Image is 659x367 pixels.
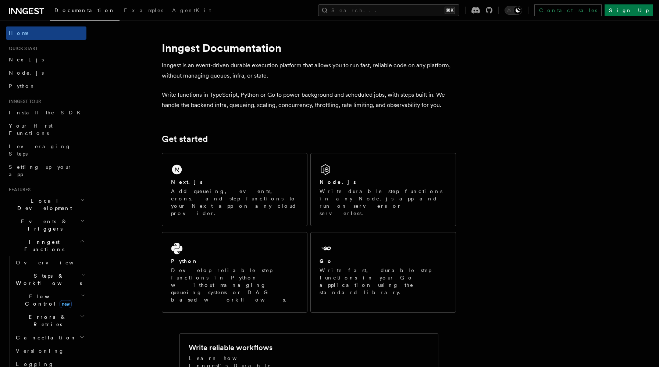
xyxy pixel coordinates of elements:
[6,99,41,104] span: Inngest tour
[6,160,86,181] a: Setting up your app
[9,164,72,177] span: Setting up your app
[9,110,85,115] span: Install the SDK
[6,26,86,40] a: Home
[13,272,82,287] span: Steps & Workflows
[6,238,79,253] span: Inngest Functions
[171,267,298,303] p: Develop reliable step functions in Python without managing queueing systems or DAG based workflows.
[124,7,163,13] span: Examples
[6,140,86,160] a: Leveraging Steps
[310,153,456,226] a: Node.jsWrite durable step functions in any Node.js app and run on servers or serverless.
[162,60,456,81] p: Inngest is an event-driven durable execution platform that allows you to run fast, reliable code ...
[6,79,86,93] a: Python
[6,194,86,215] button: Local Development
[505,6,522,15] button: Toggle dark mode
[310,232,456,313] a: GoWrite fast, durable step functions in your Go application using the standard library.
[320,178,356,186] h2: Node.js
[6,53,86,66] a: Next.js
[168,2,215,20] a: AgentKit
[171,178,203,186] h2: Next.js
[162,153,307,226] a: Next.jsAdd queueing, events, crons, and step functions to your Next app on any cloud provider.
[318,4,459,16] button: Search...⌘K
[13,310,86,331] button: Errors & Retries
[445,7,455,14] kbd: ⌘K
[6,106,86,119] a: Install the SDK
[162,90,456,110] p: Write functions in TypeScript, Python or Go to power background and scheduled jobs, with steps bu...
[605,4,653,16] a: Sign Up
[171,257,198,265] h2: Python
[16,348,64,354] span: Versioning
[6,119,86,140] a: Your first Functions
[13,344,86,357] a: Versioning
[54,7,115,13] span: Documentation
[9,29,29,37] span: Home
[189,342,272,353] h2: Write reliable workflows
[9,83,36,89] span: Python
[9,57,44,63] span: Next.js
[6,187,31,193] span: Features
[13,313,80,328] span: Errors & Retries
[9,70,44,76] span: Node.js
[320,257,333,265] h2: Go
[6,218,80,232] span: Events & Triggers
[13,334,76,341] span: Cancellation
[534,4,602,16] a: Contact sales
[60,300,72,308] span: new
[6,66,86,79] a: Node.js
[13,269,86,290] button: Steps & Workflows
[162,41,456,54] h1: Inngest Documentation
[172,7,211,13] span: AgentKit
[320,267,447,296] p: Write fast, durable step functions in your Go application using the standard library.
[13,293,81,307] span: Flow Control
[9,123,53,136] span: Your first Functions
[13,331,86,344] button: Cancellation
[6,235,86,256] button: Inngest Functions
[9,143,71,157] span: Leveraging Steps
[6,197,80,212] span: Local Development
[162,232,307,313] a: PythonDevelop reliable step functions in Python without managing queueing systems or DAG based wo...
[6,46,38,51] span: Quick start
[120,2,168,20] a: Examples
[16,260,92,266] span: Overview
[171,188,298,217] p: Add queueing, events, crons, and step functions to your Next app on any cloud provider.
[50,2,120,21] a: Documentation
[13,256,86,269] a: Overview
[6,215,86,235] button: Events & Triggers
[16,361,54,367] span: Logging
[320,188,447,217] p: Write durable step functions in any Node.js app and run on servers or serverless.
[13,290,86,310] button: Flow Controlnew
[162,134,208,144] a: Get started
